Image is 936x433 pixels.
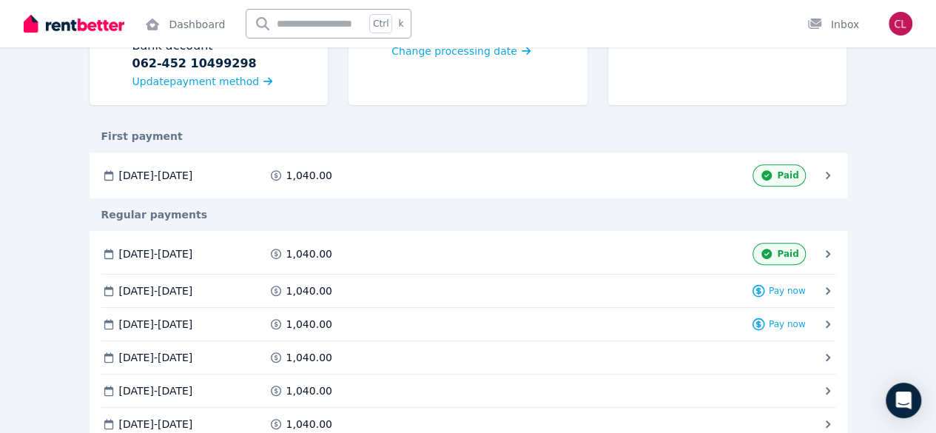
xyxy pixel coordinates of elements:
[769,285,806,297] span: Pay now
[119,317,193,332] span: [DATE] - [DATE]
[132,37,314,73] div: Bank account
[398,18,403,30] span: k
[90,129,847,144] div: First payment
[132,55,257,73] b: 062-452 10499298
[119,246,193,261] span: [DATE] - [DATE]
[286,383,332,398] span: 1,040.00
[769,318,806,330] span: Pay now
[777,248,798,260] span: Paid
[286,168,332,183] span: 1,040.00
[889,12,912,36] img: Care Around You Pty Ltd
[119,383,193,398] span: [DATE] - [DATE]
[119,168,193,183] span: [DATE] - [DATE]
[286,317,332,332] span: 1,040.00
[391,44,531,58] a: Change processing date
[90,207,847,222] div: Regular payments
[886,383,921,418] div: Open Intercom Messenger
[119,350,193,365] span: [DATE] - [DATE]
[24,13,124,35] img: RentBetter
[286,417,332,432] span: 1,040.00
[286,283,332,298] span: 1,040.00
[807,17,859,32] div: Inbox
[777,169,798,181] span: Paid
[119,417,193,432] span: [DATE] - [DATE]
[286,350,332,365] span: 1,040.00
[119,283,193,298] span: [DATE] - [DATE]
[132,75,260,87] span: Update payment method
[286,246,332,261] span: 1,040.00
[391,44,517,58] span: Change processing date
[369,14,392,33] span: Ctrl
